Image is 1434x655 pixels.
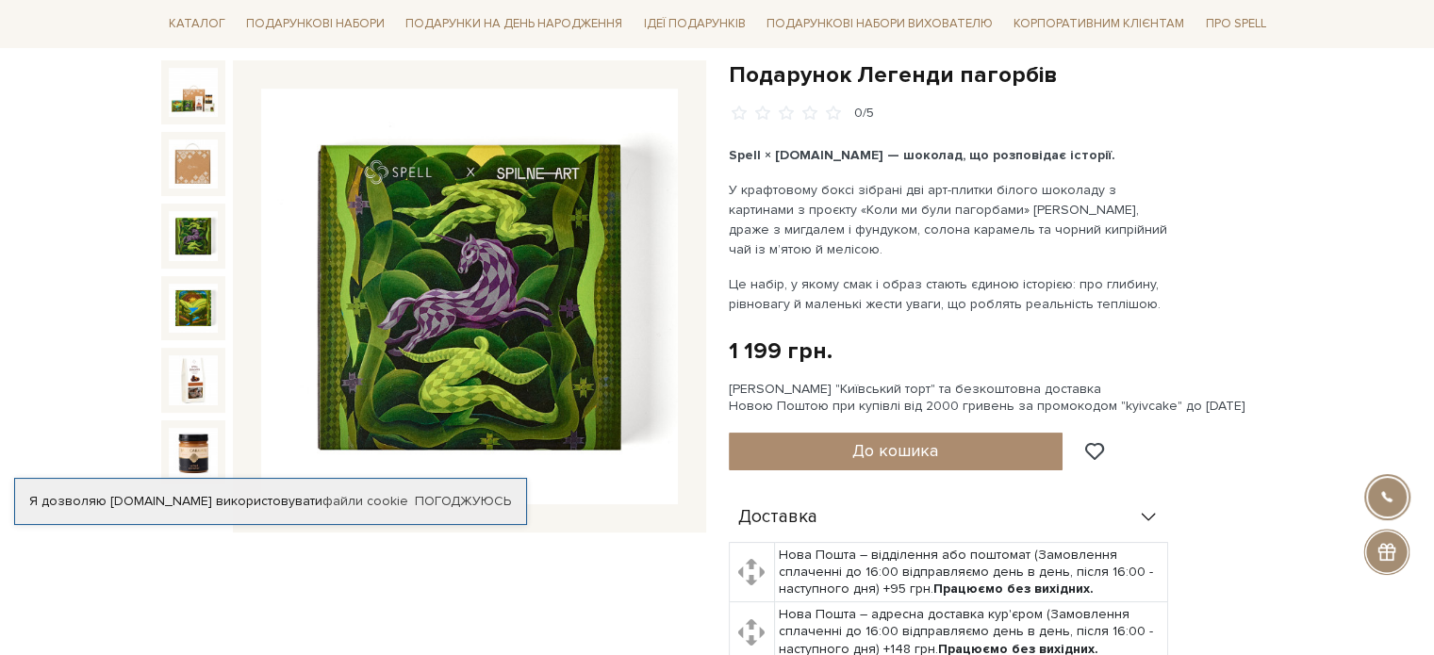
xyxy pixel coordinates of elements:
a: Подарункові набори [239,9,392,39]
div: Я дозволяю [DOMAIN_NAME] використовувати [15,493,526,510]
div: 0/5 [854,105,874,123]
img: Подарунок Легенди пагорбів [169,68,218,117]
img: Подарунок Легенди пагорбів [169,139,218,188]
img: Подарунок Легенди пагорбів [169,211,218,260]
b: Spell × [DOMAIN_NAME] — шоколад, що розповідає історії. [729,147,1115,163]
a: Корпоративним клієнтам [1006,8,1192,40]
p: Це набір, у якому смак і образ стають єдиною історією: про глибину, рівновагу й маленькі жести ув... [729,274,1171,314]
div: 1 199 грн. [729,336,832,366]
h1: Подарунок Легенди пагорбів [729,60,1274,90]
button: До кошика [729,433,1063,470]
b: Працюємо без вихідних. [933,581,1094,597]
a: Подарунки на День народження [398,9,630,39]
a: Про Spell [1197,9,1273,39]
a: Погоджуюсь [415,493,511,510]
img: Подарунок Легенди пагорбів [169,428,218,477]
img: Подарунок Легенди пагорбів [169,355,218,404]
a: Каталог [161,9,233,39]
td: Нова Пошта – відділення або поштомат (Замовлення сплаченні до 16:00 відправляємо день в день, піс... [774,542,1167,602]
p: У крафтовому боксі зібрані дві арт-плитки білого шоколаду з картинами з проєкту «Коли ми були паг... [729,180,1171,259]
a: Ідеї подарунків [635,9,752,39]
div: [PERSON_NAME] "Київський торт" та безкоштовна доставка Новою Поштою при купівлі від 2000 гривень ... [729,381,1274,415]
a: Подарункові набори вихователю [759,8,1000,40]
a: файли cookie [322,493,408,509]
span: До кошика [852,440,938,461]
span: Доставка [738,509,817,526]
img: Подарунок Легенди пагорбів [169,284,218,333]
img: Подарунок Легенди пагорбів [261,89,678,505]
